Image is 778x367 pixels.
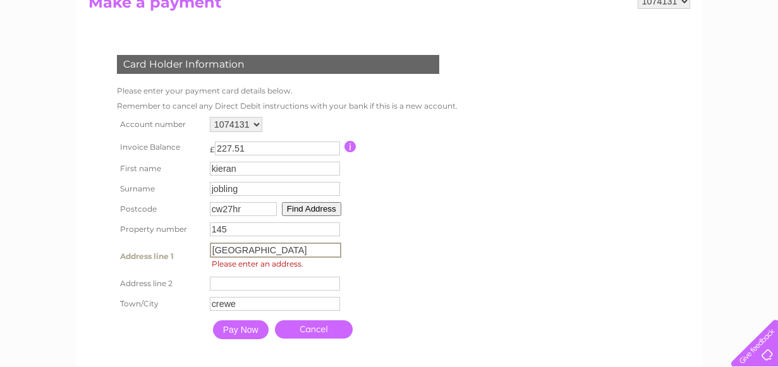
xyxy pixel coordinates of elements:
th: Account number [114,114,207,135]
a: Contact [694,54,725,63]
td: Please enter your payment card details below. [114,83,461,99]
th: Property number [114,219,207,239]
button: Find Address [282,202,341,216]
div: Clear Business is a trading name of Verastar Limited (registered in [GEOGRAPHIC_DATA] No. 3667643... [91,7,688,61]
th: Invoice Balance [114,135,207,159]
th: Town/City [114,294,207,314]
span: Please enter an address. [210,258,345,270]
th: Address line 1 [114,239,207,274]
th: Postcode [114,199,207,219]
td: £ [210,138,215,154]
a: Water [556,54,580,63]
a: Telecoms [623,54,660,63]
th: First name [114,159,207,179]
a: 0333 014 3131 [540,6,627,22]
input: Pay Now [213,320,269,339]
div: Card Holder Information [117,55,439,74]
img: logo.png [27,33,92,71]
td: Remember to cancel any Direct Debit instructions with your bank if this is a new account. [114,99,461,114]
input: Information [344,141,356,152]
a: Log out [736,54,766,63]
th: Surname [114,179,207,199]
th: Address line 2 [114,274,207,294]
a: Blog [668,54,686,63]
a: Cancel [275,320,353,339]
a: Energy [587,54,615,63]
